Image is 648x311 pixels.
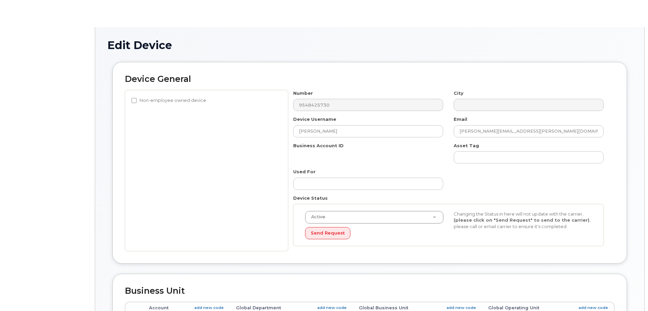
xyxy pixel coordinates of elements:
[293,195,328,201] label: Device Status
[131,98,137,103] input: Non-employee owned device
[305,211,443,223] a: Active
[305,227,350,240] button: Send Request
[454,142,479,149] label: Asset Tag
[293,142,344,149] label: Business Account ID
[194,305,224,311] a: add new code
[293,169,316,175] label: Used For
[579,305,608,311] a: add new code
[293,116,336,123] label: Device Username
[107,39,632,51] h1: Edit Device
[447,305,476,311] a: add new code
[454,90,463,96] label: City
[131,96,206,105] label: Non-employee owned device
[307,214,325,220] span: Active
[125,74,614,84] h2: Device General
[449,211,597,230] div: Changing the Status in here will not update with the carrier, , please call or email carrier to e...
[293,90,313,96] label: Number
[125,286,614,296] h2: Business Unit
[454,116,467,123] label: Email
[454,217,589,223] strong: (please click on "Send Request" to send to the carrier)
[317,305,347,311] a: add new code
